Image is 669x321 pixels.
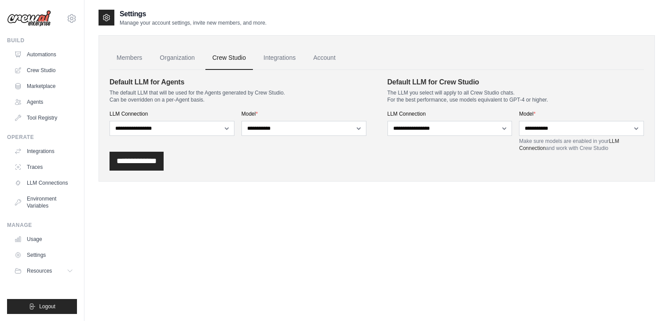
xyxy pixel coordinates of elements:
a: Settings [11,248,77,262]
label: Model [519,110,644,117]
a: Crew Studio [11,63,77,77]
h4: Default LLM for Agents [110,77,366,88]
div: Manage [7,222,77,229]
a: Usage [11,232,77,246]
a: Traces [11,160,77,174]
a: Environment Variables [11,192,77,213]
a: LLM Connections [11,176,77,190]
p: Make sure models are enabled in your and work with Crew Studio [519,138,644,152]
span: Logout [39,303,55,310]
a: Account [306,46,343,70]
label: LLM Connection [388,110,512,117]
label: LLM Connection [110,110,234,117]
p: The default LLM that will be used for the Agents generated by Crew Studio. Can be overridden on a... [110,89,366,103]
label: Model [241,110,366,117]
div: Operate [7,134,77,141]
h4: Default LLM for Crew Studio [388,77,644,88]
img: Logo [7,10,51,27]
a: Integrations [256,46,303,70]
a: Crew Studio [205,46,253,70]
a: Organization [153,46,201,70]
h2: Settings [120,9,267,19]
a: Integrations [11,144,77,158]
a: Tool Registry [11,111,77,125]
a: LLM Connection [519,138,619,151]
span: Resources [27,267,52,274]
button: Logout [7,299,77,314]
a: Agents [11,95,77,109]
div: Build [7,37,77,44]
button: Resources [11,264,77,278]
a: Members [110,46,149,70]
p: The LLM you select will apply to all Crew Studio chats. For the best performance, use models equi... [388,89,644,103]
a: Marketplace [11,79,77,93]
a: Automations [11,47,77,62]
p: Manage your account settings, invite new members, and more. [120,19,267,26]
